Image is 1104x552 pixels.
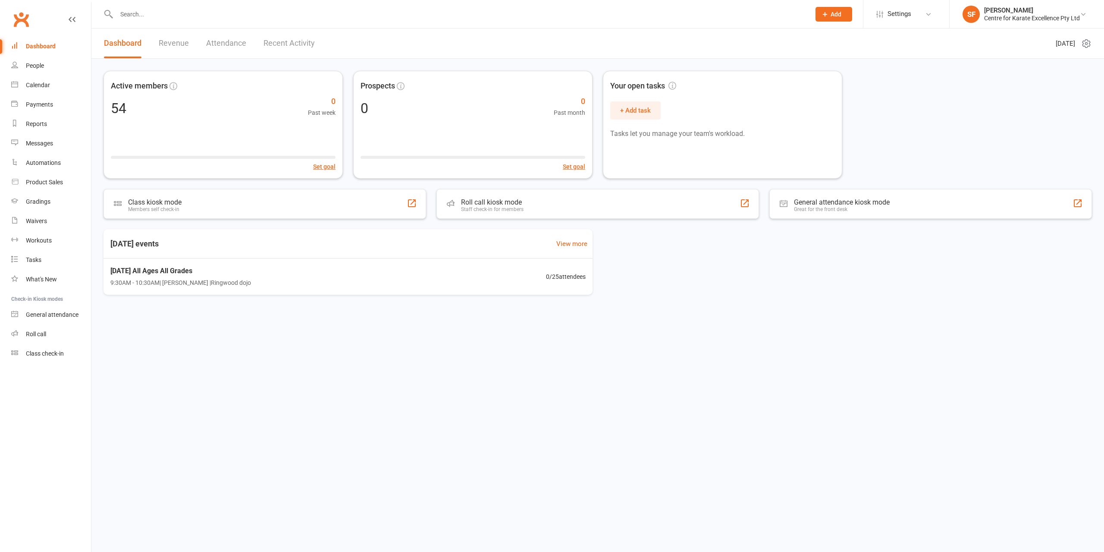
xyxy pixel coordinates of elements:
a: Dashboard [104,28,141,58]
div: Waivers [26,218,47,224]
span: 9:30AM - 10:30AM | [PERSON_NAME] | Ringwood dojo [110,278,251,287]
div: Product Sales [26,179,63,186]
button: Add [815,7,852,22]
a: Revenue [159,28,189,58]
a: View more [556,239,587,249]
div: Roll call kiosk mode [461,198,524,206]
button: Set goal [563,162,585,171]
a: Workouts [11,231,91,250]
a: Recent Activity [263,28,315,58]
input: Search... [114,8,804,20]
div: Calendar [26,82,50,88]
a: Attendance [206,28,246,58]
div: Messages [26,140,53,147]
a: Reports [11,114,91,134]
div: General attendance [26,311,78,318]
div: Class kiosk mode [128,198,182,206]
a: Clubworx [10,9,32,30]
span: 0 [308,95,336,108]
a: Messages [11,134,91,153]
div: Staff check-in for members [461,206,524,212]
a: Waivers [11,211,91,231]
span: Past week [308,108,336,117]
a: General attendance kiosk mode [11,305,91,325]
div: Tasks [26,256,41,263]
a: Product Sales [11,173,91,192]
div: 0 [361,101,368,115]
div: Class check-in [26,350,64,357]
button: Set goal [313,162,336,171]
a: Gradings [11,192,91,211]
div: Roll call [26,331,46,338]
a: Dashboard [11,37,91,56]
a: People [11,56,91,76]
span: Past month [554,108,585,117]
div: People [26,62,44,69]
div: Automations [26,159,61,166]
div: Gradings [26,198,50,205]
a: Calendar [11,76,91,95]
div: 54 [111,101,126,115]
div: General attendance kiosk mode [794,198,890,206]
div: Great for the front desk [794,206,890,212]
a: Roll call [11,325,91,344]
div: What's New [26,276,57,283]
h3: [DATE] events [103,236,166,252]
span: 0 / 25 attendees [546,272,586,281]
a: Class kiosk mode [11,344,91,363]
span: [DATE] [1056,38,1075,49]
button: + Add task [610,101,661,120]
div: SF [963,6,980,23]
p: Tasks let you manage your team's workload. [610,128,835,139]
div: Reports [26,120,47,127]
span: [DATE] All Ages All Grades [110,265,251,277]
a: Automations [11,153,91,173]
div: Centre for Karate Excellence Pty Ltd [984,14,1080,22]
div: Workouts [26,237,52,244]
div: Payments [26,101,53,108]
a: What's New [11,270,91,289]
span: Add [831,11,841,18]
a: Payments [11,95,91,114]
span: Prospects [361,80,395,92]
div: Members self check-in [128,206,182,212]
span: Your open tasks [610,80,676,92]
span: Settings [888,4,911,24]
div: [PERSON_NAME] [984,6,1080,14]
div: Dashboard [26,43,56,50]
a: Tasks [11,250,91,270]
span: Active members [111,80,168,92]
span: 0 [554,95,585,108]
